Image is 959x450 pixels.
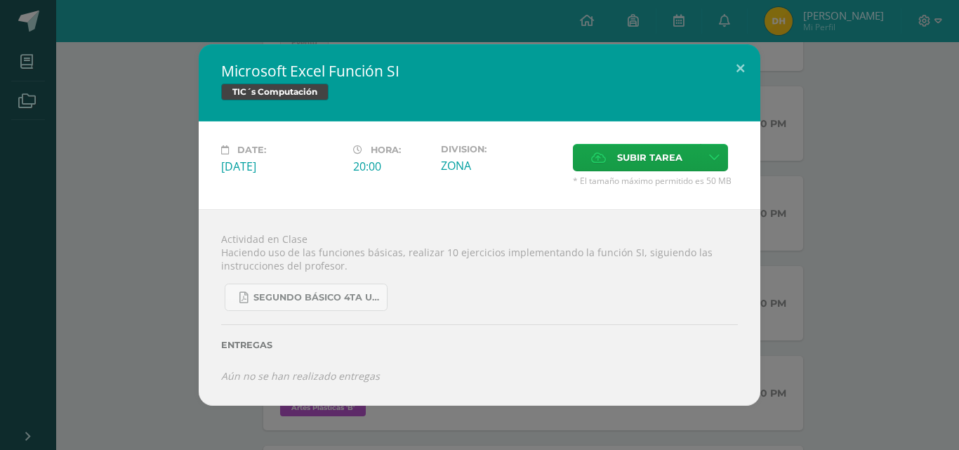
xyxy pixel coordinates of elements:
[720,44,760,92] button: Close (Esc)
[371,145,401,155] span: Hora:
[441,158,562,173] div: ZONA
[617,145,682,171] span: Subir tarea
[199,209,760,405] div: Actividad en Clase Haciendo uso de las funciones básicas, realizar 10 ejercicios implementando la...
[221,159,342,174] div: [DATE]
[221,369,380,383] i: Aún no se han realizado entregas
[225,284,388,311] a: SEGUNDO BÁSICO 4TA UNIDAD.pdf
[353,159,430,174] div: 20:00
[221,84,329,100] span: TIC´s Computación
[221,340,738,350] label: Entregas
[221,61,738,81] h2: Microsoft Excel Función SI
[253,292,380,303] span: SEGUNDO BÁSICO 4TA UNIDAD.pdf
[573,175,738,187] span: * El tamaño máximo permitido es 50 MB
[441,144,562,154] label: Division:
[237,145,266,155] span: Date:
